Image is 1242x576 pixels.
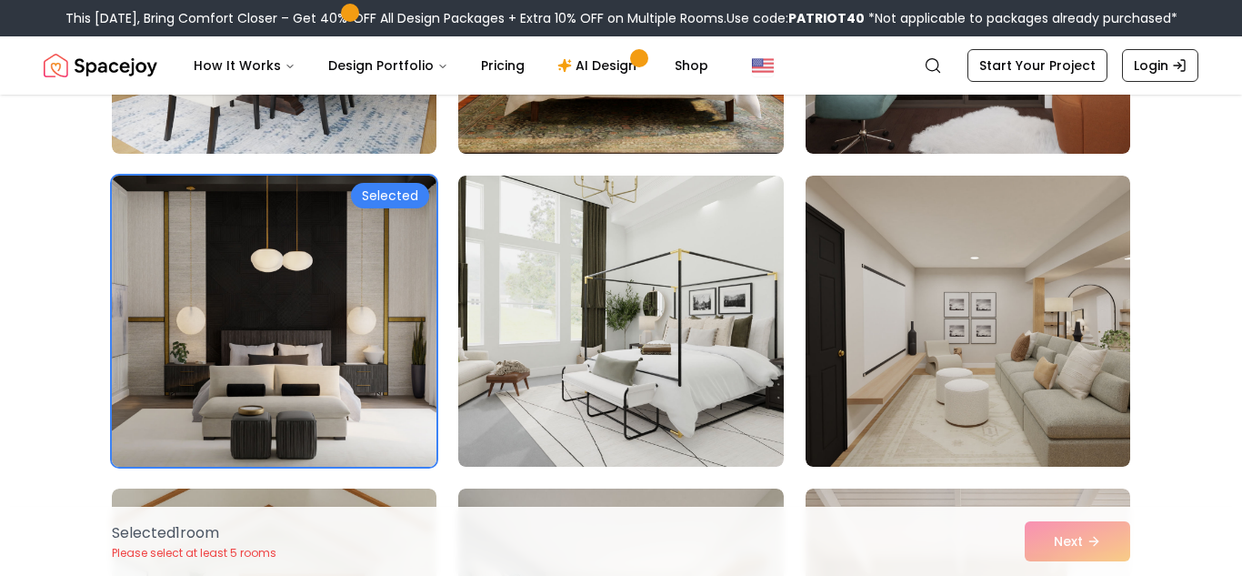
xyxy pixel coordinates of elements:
[466,47,539,84] a: Pricing
[726,9,865,27] span: Use code:
[179,47,310,84] button: How It Works
[543,47,656,84] a: AI Design
[104,168,445,474] img: Room room-70
[752,55,774,76] img: United States
[660,47,723,84] a: Shop
[1122,49,1198,82] a: Login
[65,9,1177,27] div: This [DATE], Bring Comfort Closer – Get 40% OFF All Design Packages + Extra 10% OFF on Multiple R...
[44,47,157,84] img: Spacejoy Logo
[806,176,1130,467] img: Room room-72
[179,47,723,84] nav: Main
[967,49,1107,82] a: Start Your Project
[112,522,276,544] p: Selected 1 room
[788,9,865,27] b: PATRIOT40
[351,183,429,208] div: Selected
[112,546,276,561] p: Please select at least 5 rooms
[44,36,1198,95] nav: Global
[314,47,463,84] button: Design Portfolio
[458,176,783,467] img: Room room-71
[44,47,157,84] a: Spacejoy
[865,9,1177,27] span: *Not applicable to packages already purchased*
